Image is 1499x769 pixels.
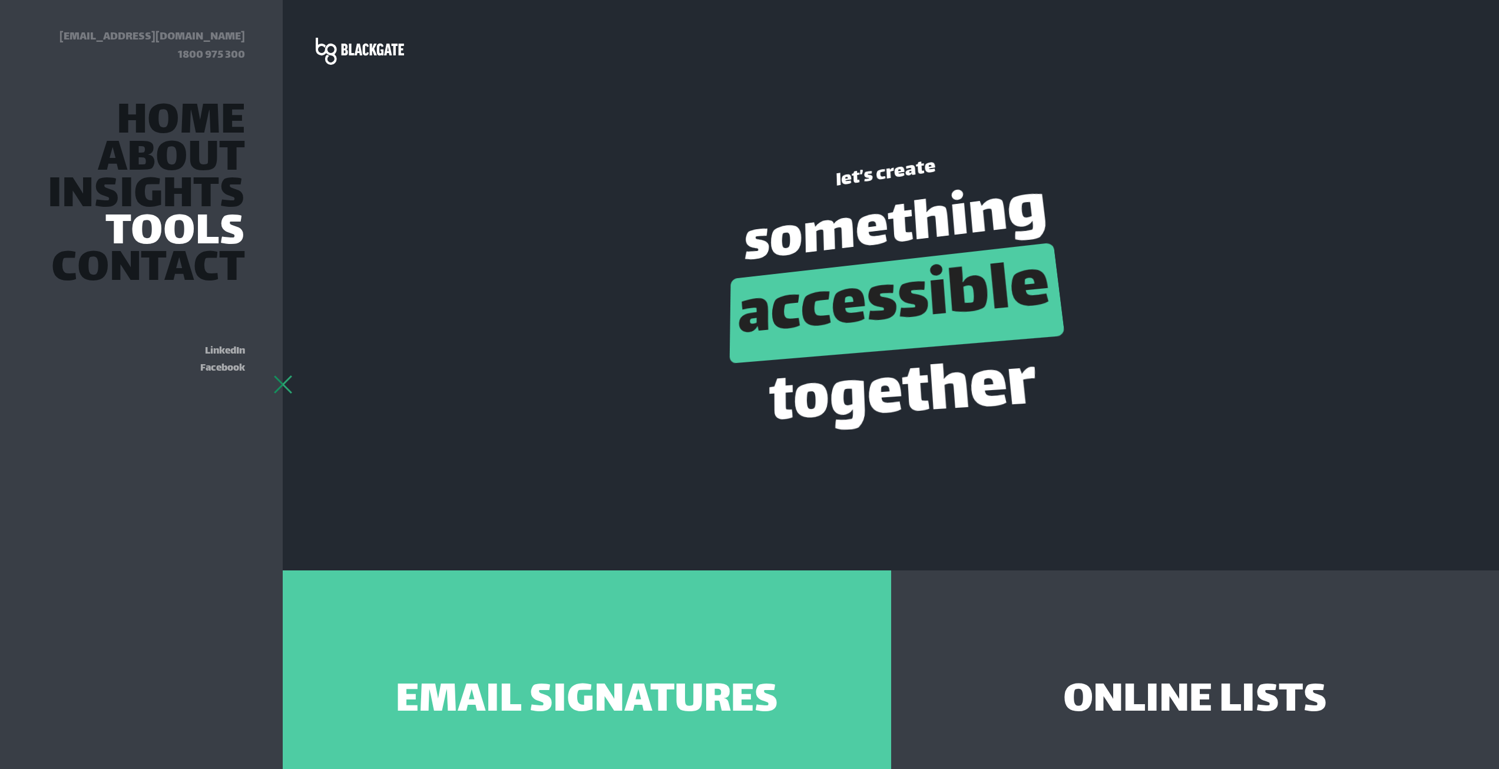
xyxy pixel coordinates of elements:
[200,359,245,377] a: Facebook
[178,46,245,65] a: 1800 975 300
[117,107,245,139] a: Home
[205,342,245,360] a: LinkedIn
[396,684,778,720] span: Email Signatures
[742,170,1074,451] div: something together
[105,218,245,250] a: Tools
[737,230,1056,375] a: accessible
[743,140,1041,207] h1: let’s create
[51,255,245,286] a: Contact
[98,144,245,176] a: About
[316,38,404,65] img: Blackgate
[59,28,245,47] a: [EMAIL_ADDRESS][DOMAIN_NAME]
[48,181,245,213] a: Insights
[1063,684,1327,720] span: Online Lists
